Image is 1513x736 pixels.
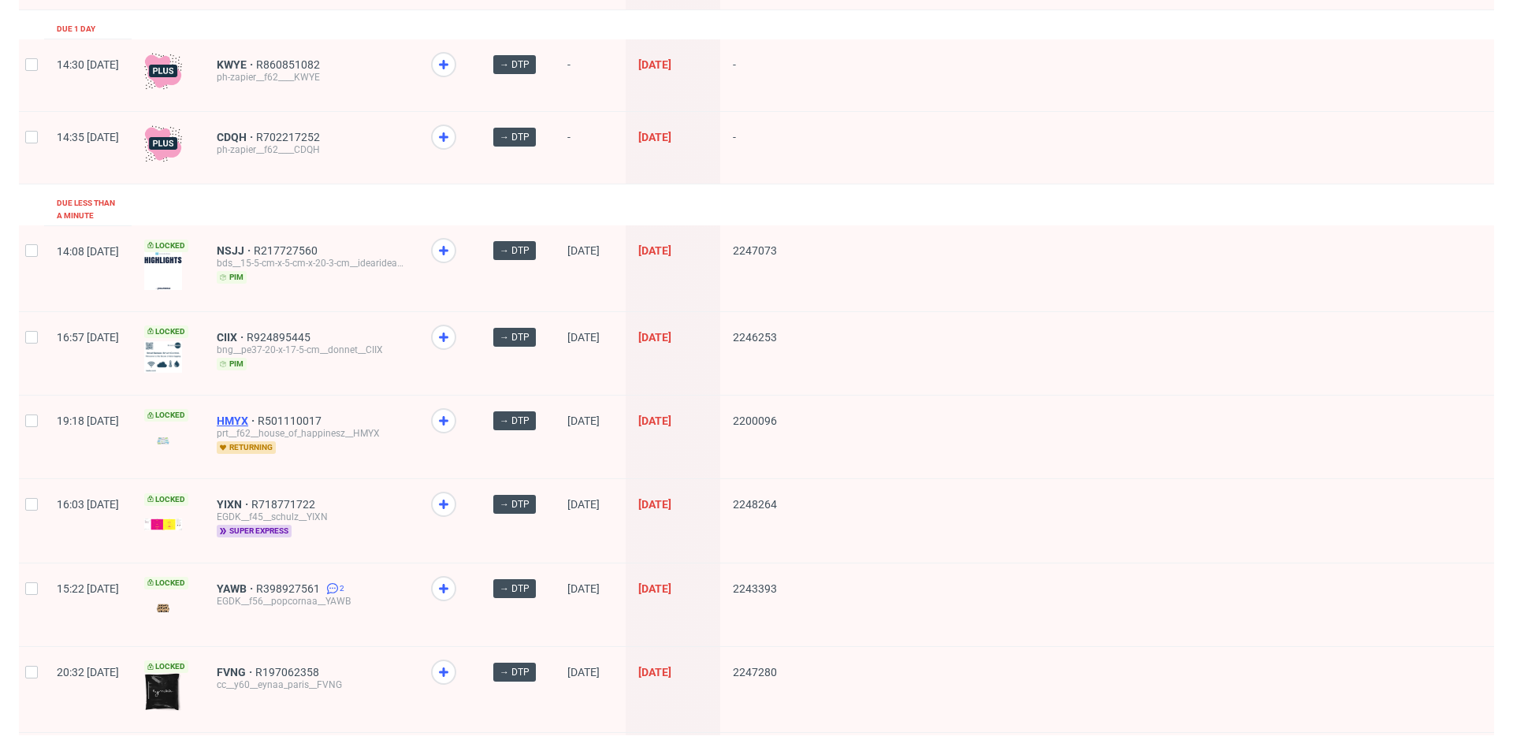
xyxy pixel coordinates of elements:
[144,673,182,711] img: version_two_editor_design
[144,577,188,589] span: Locked
[567,331,600,344] span: [DATE]
[733,498,777,511] span: 2248264
[57,414,119,427] span: 19:18 [DATE]
[217,525,292,537] span: super express
[256,58,323,71] a: R860851082
[57,582,119,595] span: 15:22 [DATE]
[733,131,777,165] span: -
[567,58,613,92] span: -
[217,441,276,454] span: returning
[258,414,325,427] a: R501110017
[255,666,322,678] a: R197062358
[144,252,182,290] img: version_two_editor_design.png
[217,271,247,284] span: pim
[638,244,671,257] span: [DATE]
[144,240,188,252] span: Locked
[144,341,182,372] img: version_two_editor_design.png
[217,666,255,678] a: FVNG
[217,414,258,427] a: HMYX
[638,58,671,71] span: [DATE]
[217,344,406,356] div: bng__pe37-20-x-17-5-cm__donnet__CIIX
[733,244,777,257] span: 2247073
[567,414,600,427] span: [DATE]
[217,143,406,156] div: ph-zapier__f62____CDQH
[144,409,188,422] span: Locked
[638,582,671,595] span: [DATE]
[57,131,119,143] span: 14:35 [DATE]
[567,131,613,165] span: -
[57,197,119,222] div: Due less than a minute
[217,498,251,511] a: YIXN
[144,597,182,619] img: version_two_editor_design.png
[57,245,119,258] span: 14:08 [DATE]
[251,498,318,511] a: R718771722
[256,131,323,143] a: R702217252
[217,595,406,608] div: EGDK__f56__popcornaa__YAWB
[733,666,777,678] span: 2247280
[217,257,406,269] div: bds__15-5-cm-x-5-cm-x-20-3-cm__idearideas__NSJJ
[500,582,530,596] span: → DTP
[733,414,777,427] span: 2200096
[638,498,671,511] span: [DATE]
[57,498,119,511] span: 16:03 [DATE]
[567,498,600,511] span: [DATE]
[500,243,530,258] span: → DTP
[57,23,95,35] div: Due 1 day
[144,125,182,162] img: plus-icon.676465ae8f3a83198b3f.png
[217,331,247,344] a: CIIX
[500,497,530,511] span: → DTP
[567,244,600,257] span: [DATE]
[144,519,182,531] img: version_two_editor_design.png
[247,331,314,344] a: R924895445
[733,331,777,344] span: 2246253
[638,414,671,427] span: [DATE]
[733,582,777,595] span: 2243393
[144,493,188,506] span: Locked
[500,665,530,679] span: → DTP
[340,582,344,595] span: 2
[144,325,188,338] span: Locked
[500,414,530,428] span: → DTP
[217,131,256,143] a: CDQH
[57,58,119,71] span: 14:30 [DATE]
[217,582,256,595] a: YAWB
[217,358,247,370] span: pim
[57,666,119,678] span: 20:32 [DATE]
[217,244,254,257] a: NSJJ
[217,58,256,71] a: KWYE
[567,666,600,678] span: [DATE]
[500,130,530,144] span: → DTP
[217,511,406,523] div: EGDK__f45__schulz__YIXN
[500,58,530,72] span: → DTP
[217,71,406,84] div: ph-zapier__f62____KWYE
[638,666,671,678] span: [DATE]
[256,582,323,595] a: R398927561
[733,58,777,92] span: -
[57,331,119,344] span: 16:57 [DATE]
[638,131,671,143] span: [DATE]
[144,430,182,452] img: version_two_editor_design
[217,678,406,691] div: cc__y60__eynaa_paris__FVNG
[323,582,344,595] a: 2
[567,582,600,595] span: [DATE]
[254,244,321,257] a: R217727560
[638,331,671,344] span: [DATE]
[144,660,188,673] span: Locked
[144,52,182,90] img: plus-icon.676465ae8f3a83198b3f.png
